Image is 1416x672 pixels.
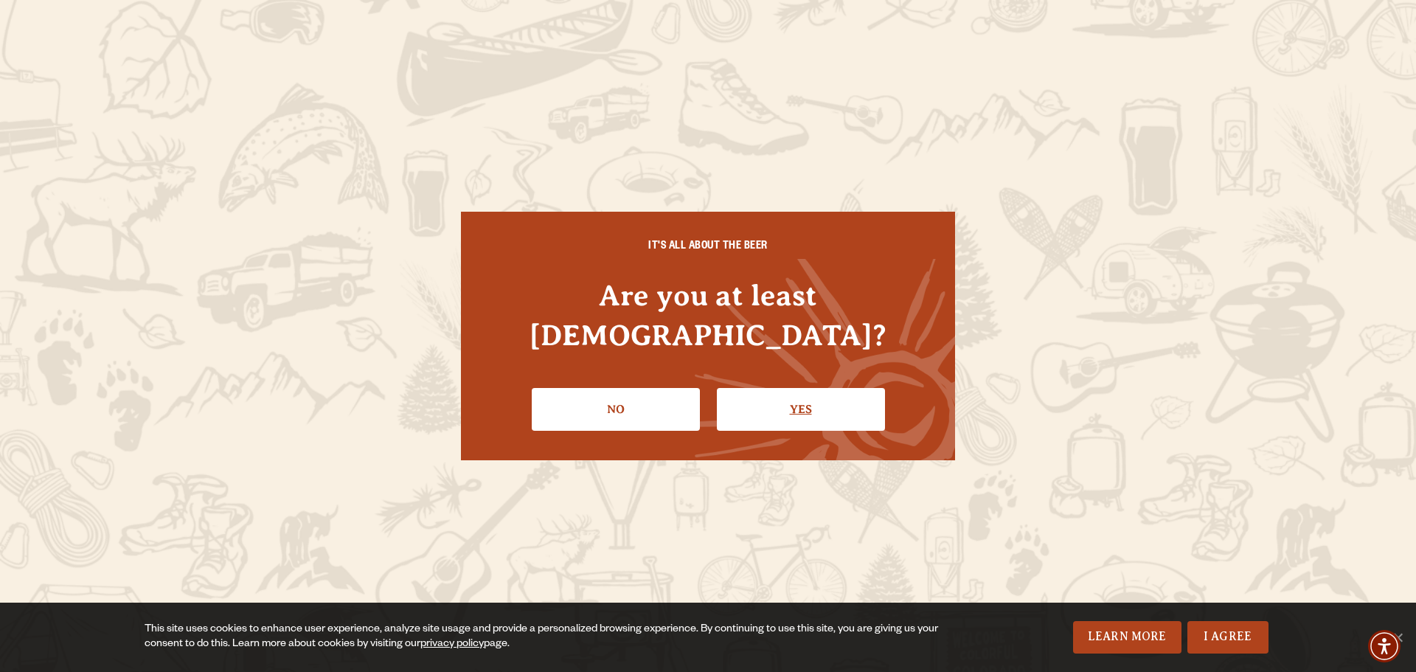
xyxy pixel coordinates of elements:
[490,276,926,354] h4: Are you at least [DEMOGRAPHIC_DATA]?
[717,388,885,431] a: Confirm I'm 21 or older
[490,241,926,254] h6: IT'S ALL ABOUT THE BEER
[1073,621,1181,654] a: Learn More
[145,623,950,652] div: This site uses cookies to enhance user experience, analyze site usage and provide a personalized ...
[420,639,484,651] a: privacy policy
[1187,621,1268,654] a: I Agree
[532,388,700,431] a: No
[1368,630,1401,662] div: Accessibility Menu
